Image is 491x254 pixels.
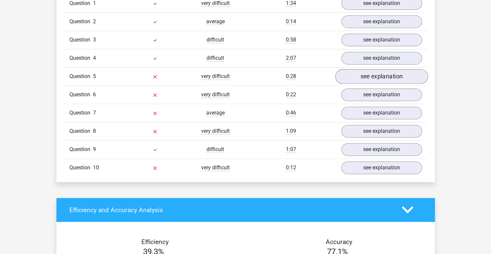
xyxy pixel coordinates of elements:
span: 1:07 [286,146,296,153]
span: 0:46 [286,110,296,116]
span: very difficult [201,91,230,98]
span: difficult [206,37,224,43]
span: 6 [93,91,96,98]
span: 0:12 [286,164,296,171]
span: very difficult [201,128,230,134]
span: Question [69,72,93,80]
span: 1:09 [286,128,296,134]
h4: Accuracy [253,238,425,245]
span: 10 [93,164,99,171]
span: 3 [93,37,96,43]
span: difficult [206,55,224,61]
span: 5 [93,73,96,79]
a: see explanation [335,69,428,84]
span: 2:07 [286,55,296,61]
a: see explanation [341,88,422,101]
span: average [206,18,225,25]
h4: Efficiency [69,238,241,245]
span: 0:58 [286,37,296,43]
span: Question [69,36,93,44]
span: Question [69,164,93,172]
span: 0:28 [286,73,296,80]
span: Question [69,145,93,153]
span: 7 [93,110,96,116]
span: Question [69,109,93,117]
span: Question [69,54,93,62]
span: 8 [93,128,96,134]
span: 9 [93,146,96,152]
a: see explanation [341,15,422,28]
span: average [206,110,225,116]
span: Question [69,18,93,26]
span: very difficult [201,164,230,171]
span: Question [69,91,93,99]
a: see explanation [341,52,422,64]
a: see explanation [341,125,422,137]
a: see explanation [341,34,422,46]
a: see explanation [341,143,422,156]
span: 0:14 [286,18,296,25]
span: Question [69,127,93,135]
span: very difficult [201,73,230,80]
h4: Efficiency and Accuracy Analysis [69,206,392,213]
span: 4 [93,55,96,61]
span: 2 [93,18,96,25]
span: 0:22 [286,91,296,98]
span: difficult [206,146,224,153]
a: see explanation [341,107,422,119]
a: see explanation [341,161,422,174]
